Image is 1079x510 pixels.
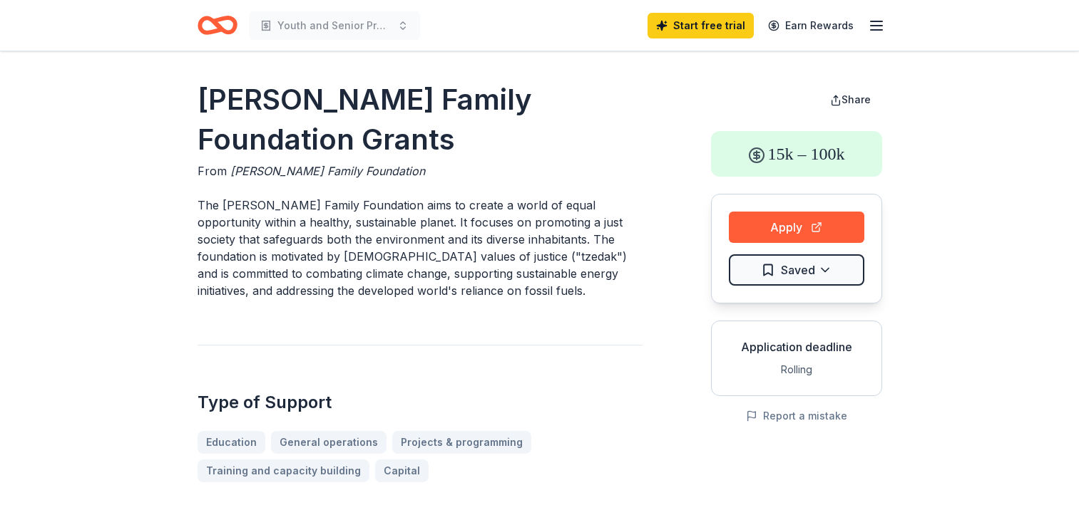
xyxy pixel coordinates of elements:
[729,212,864,243] button: Apply
[198,162,643,179] div: From
[198,459,369,482] a: Training and capacity building
[746,407,847,425] button: Report a mistake
[723,361,870,378] div: Rolling
[230,164,425,178] span: [PERSON_NAME] Family Foundation
[648,13,754,38] a: Start free trial
[271,431,387,454] a: General operations
[392,431,531,454] a: Projects & programming
[729,254,864,286] button: Saved
[198,80,643,160] h1: [PERSON_NAME] Family Foundation Grants
[760,13,862,38] a: Earn Rewards
[711,131,882,177] div: 15k – 100k
[198,391,643,414] h2: Type of Support
[723,338,870,355] div: Application deadline
[277,17,392,34] span: Youth and Senior Programming
[842,93,871,105] span: Share
[375,459,429,482] a: Capital
[819,85,882,114] button: Share
[198,197,643,299] p: The [PERSON_NAME] Family Foundation aims to create a world of equal opportunity within a healthy,...
[781,261,815,279] span: Saved
[249,11,420,40] button: Youth and Senior Programming
[198,9,237,42] a: Home
[198,431,265,454] a: Education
